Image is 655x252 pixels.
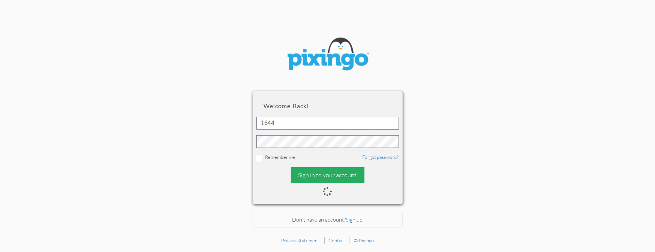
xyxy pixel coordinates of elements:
div: Sign in to your account [291,167,364,183]
a: Sign up [346,216,363,223]
a: Privacy Statement [281,237,319,243]
a: Forgot password? [363,154,399,160]
div: Remember me [256,154,399,161]
h2: Welcome back! [264,103,391,109]
img: pixingo logo [283,34,373,76]
a: © Pixingo [354,237,374,243]
input: ID or Email [256,117,399,130]
a: Contact [328,237,345,243]
div: Don't have an account? [253,212,403,228]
